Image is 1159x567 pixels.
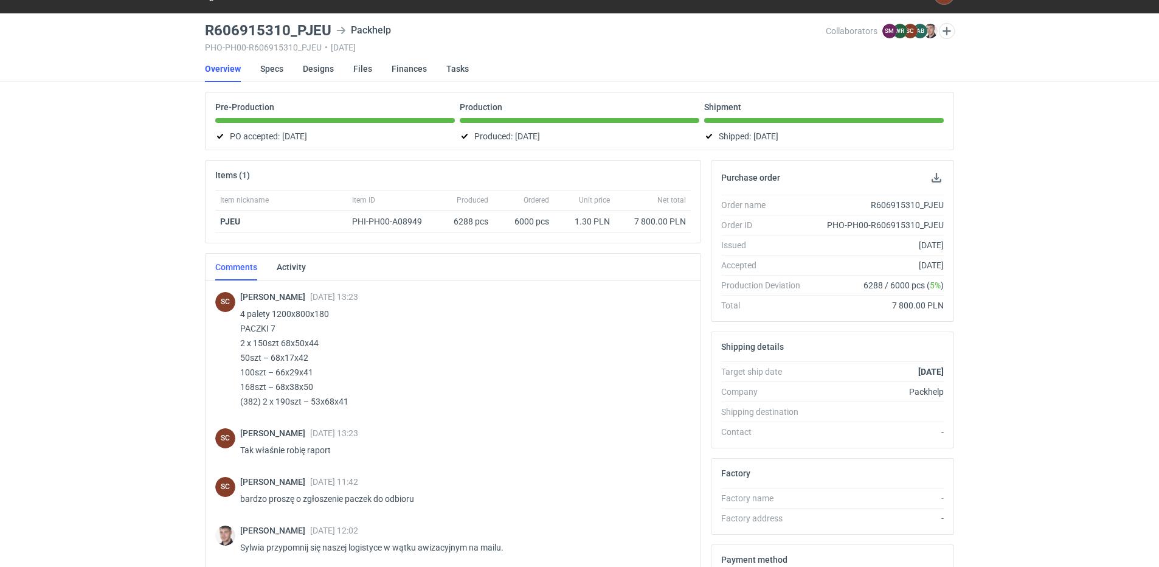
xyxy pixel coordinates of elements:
a: Finances [392,55,427,82]
span: [DATE] [753,129,778,144]
div: 6288 pcs [438,210,493,233]
h2: Shipping details [721,342,784,352]
span: • [325,43,328,52]
div: 1.30 PLN [559,215,610,228]
h3: R606915310_PJEU [205,23,331,38]
img: Maciej Sikora [923,24,938,38]
span: [DATE] 12:02 [310,526,358,535]
div: Production Deviation [721,279,810,291]
div: 7 800.00 PLN [620,215,686,228]
span: [DATE] [282,129,307,144]
a: Overview [205,55,241,82]
p: Tak właśnie robię raport [240,443,681,457]
span: 5% [930,280,941,290]
div: Packhelp [336,23,391,38]
span: Ordered [524,195,549,205]
span: [DATE] 13:23 [310,428,358,438]
a: Tasks [446,55,469,82]
div: Accepted [721,259,810,271]
span: [PERSON_NAME] [240,428,310,438]
h2: Factory [721,468,750,478]
span: [DATE] 13:23 [310,292,358,302]
span: Produced [457,195,488,205]
figcaption: SC [215,292,235,312]
div: - [810,492,944,504]
a: Comments [215,254,257,280]
span: Collaborators [826,26,877,36]
figcaption: SC [903,24,918,38]
span: [PERSON_NAME] [240,526,310,535]
figcaption: AB [913,24,927,38]
p: 4 palety 1200x800x180 PACZKI 7 2 x 150szt 68x50x44 50szt – 68x17x42 100szt – 66x29x41 168szt – 68... [240,307,681,409]
strong: [DATE] [918,367,944,377]
span: 6288 / 6000 pcs ( ) [863,279,944,291]
div: Total [721,299,810,311]
figcaption: SC [215,428,235,448]
div: Order name [721,199,810,211]
span: [PERSON_NAME] [240,292,310,302]
span: Item ID [352,195,375,205]
span: Unit price [579,195,610,205]
p: Shipment [704,102,741,112]
span: [DATE] 11:42 [310,477,358,487]
div: PHO-PH00-R606915310_PJEU [DATE] [205,43,826,52]
h2: Items (1) [215,170,250,180]
img: Maciej Sikora [215,526,235,546]
span: Net total [657,195,686,205]
figcaption: SC [215,477,235,497]
strong: PJEU [220,217,240,226]
div: Factory address [721,512,810,524]
a: Files [353,55,372,82]
div: - [810,512,944,524]
div: Target ship date [721,366,810,378]
div: Shipping destination [721,406,810,418]
div: R606915310_PJEU [810,199,944,211]
span: [PERSON_NAME] [240,477,310,487]
p: Pre-Production [215,102,274,112]
div: - [810,426,944,438]
div: Factory name [721,492,810,504]
span: [DATE] [515,129,540,144]
p: Production [460,102,502,112]
div: PHO-PH00-R606915310_PJEU [810,219,944,231]
h2: Payment method [721,555,787,565]
div: [DATE] [810,259,944,271]
span: Item nickname [220,195,269,205]
div: 7 800.00 PLN [810,299,944,311]
button: Download PO [929,170,944,185]
div: Sylwia Cichórz [215,477,235,497]
div: Sylwia Cichórz [215,292,235,312]
div: PO accepted: [215,129,455,144]
a: Specs [260,55,283,82]
div: Packhelp [810,386,944,398]
div: PHI-PH00-A08949 [352,215,434,228]
p: bardzo proszę o zgłoszenie paczek do odbioru [240,492,681,506]
div: Issued [721,239,810,251]
div: Produced: [460,129,699,144]
a: Activity [277,254,306,280]
div: 6000 pcs [493,210,554,233]
p: Sylwia przypomnij się naszej logistyce w wątku awizacyjnym na mailu. [240,540,681,555]
figcaption: SM [882,24,897,38]
a: Designs [303,55,334,82]
button: Edit collaborators [939,23,955,39]
div: [DATE] [810,239,944,251]
figcaption: WR [893,24,907,38]
div: Contact [721,426,810,438]
h2: Purchase order [721,173,780,183]
div: Order ID [721,219,810,231]
div: Shipped: [704,129,944,144]
div: Sylwia Cichórz [215,428,235,448]
div: Company [721,386,810,398]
